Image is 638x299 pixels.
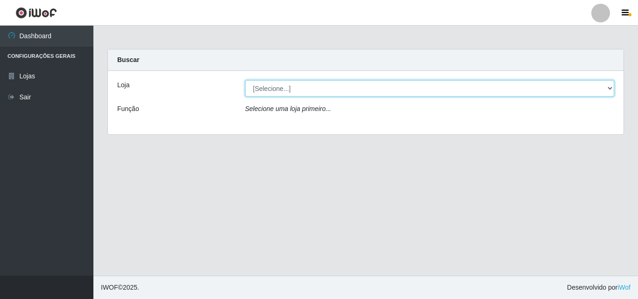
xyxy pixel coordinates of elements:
[117,56,139,63] strong: Buscar
[567,283,631,292] span: Desenvolvido por
[101,284,118,291] span: IWOF
[117,104,139,114] label: Função
[617,284,631,291] a: iWof
[245,105,331,112] i: Selecione uma loja primeiro...
[101,283,139,292] span: © 2025 .
[117,80,129,90] label: Loja
[15,7,57,19] img: CoreUI Logo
